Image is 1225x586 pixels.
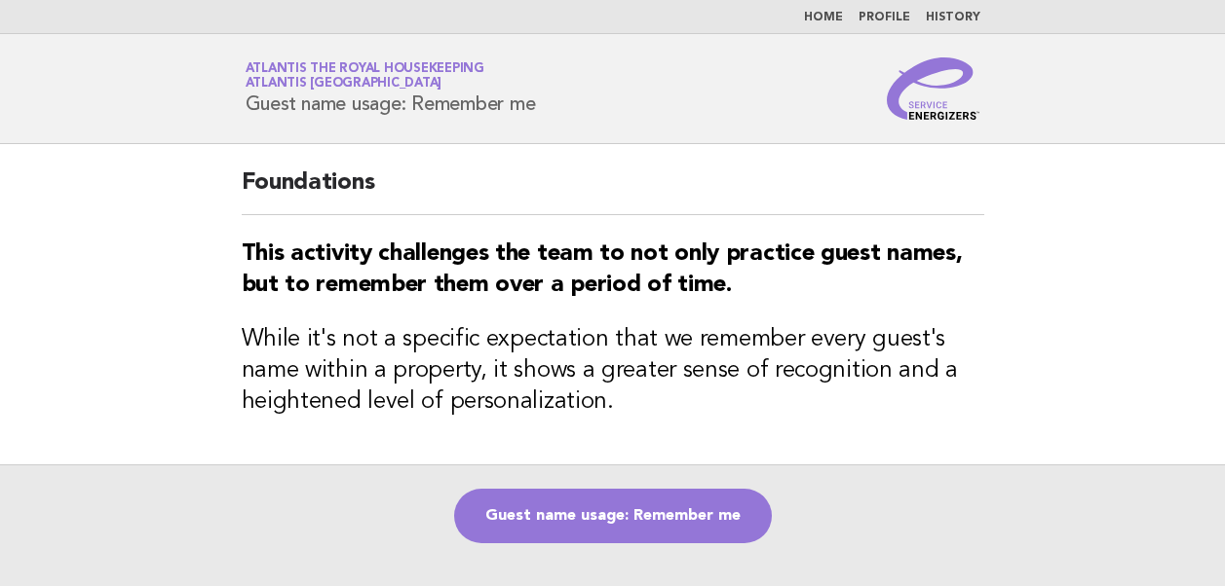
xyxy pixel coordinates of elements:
[246,78,442,91] span: Atlantis [GEOGRAPHIC_DATA]
[887,57,980,120] img: Service Energizers
[804,12,843,23] a: Home
[246,62,484,90] a: Atlantis the Royal HousekeepingAtlantis [GEOGRAPHIC_DATA]
[926,12,980,23] a: History
[242,324,984,418] h3: While it's not a specific expectation that we remember every guest's name within a property, it s...
[859,12,910,23] a: Profile
[242,167,984,215] h2: Foundations
[246,63,536,114] h1: Guest name usage: Remember me
[454,489,772,543] a: Guest name usage: Remember me
[242,242,963,297] strong: This activity challenges the team to not only practice guest names, but to remember them over a p...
